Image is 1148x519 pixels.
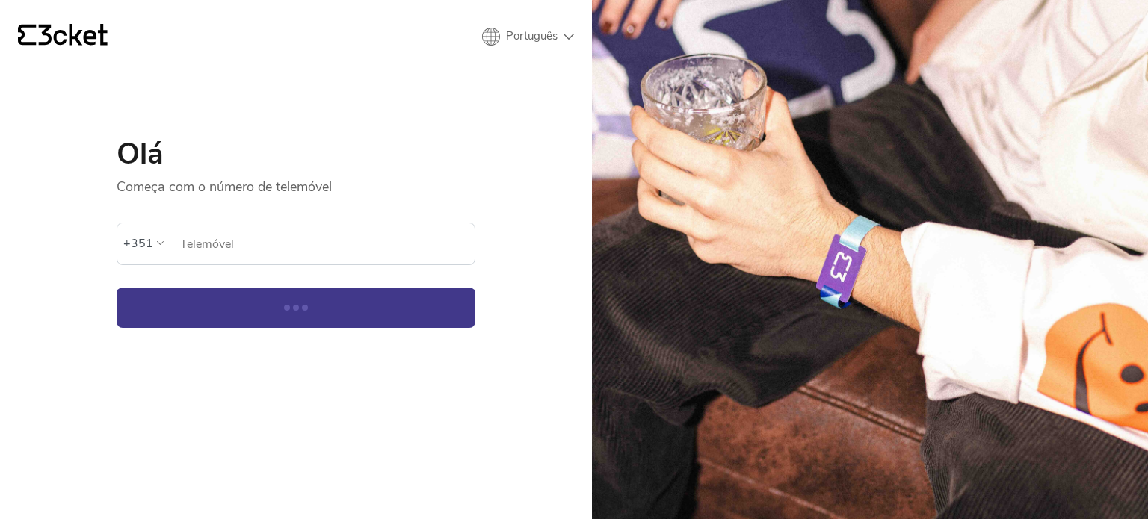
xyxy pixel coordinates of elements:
[117,288,475,328] button: Continuar
[123,232,153,255] div: +351
[179,223,475,264] input: Telemóvel
[117,139,475,169] h1: Olá
[18,25,36,46] g: {' '}
[18,24,108,49] a: {' '}
[170,223,475,265] label: Telemóvel
[117,169,475,196] p: Começa com o número de telemóvel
